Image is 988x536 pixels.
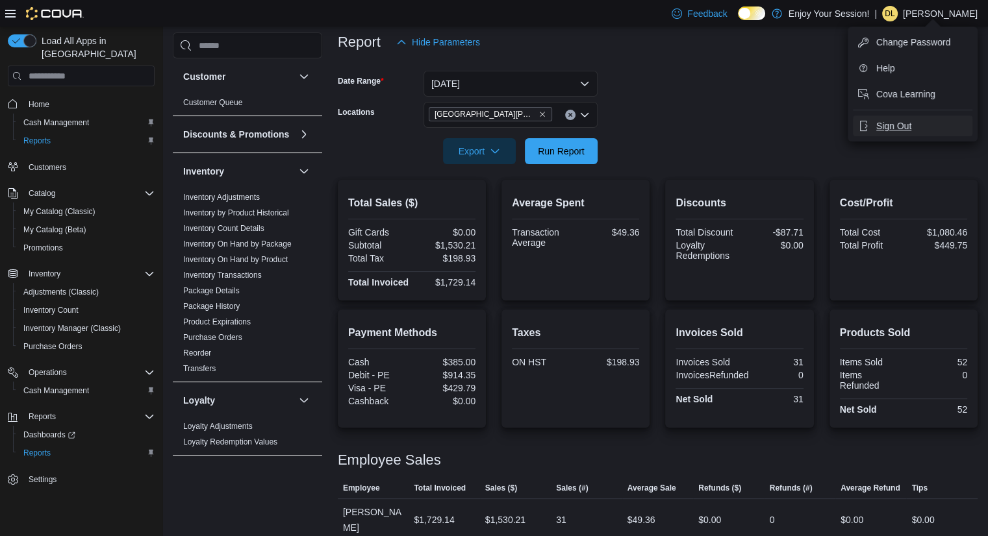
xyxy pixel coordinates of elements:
strong: Net Sold [840,404,877,415]
button: Home [3,94,160,113]
div: Customer [173,95,322,116]
span: Tips [911,483,927,493]
a: Reports [18,133,56,149]
a: Feedback [666,1,732,27]
span: Product Expirations [183,317,251,327]
span: Inventory Transactions [183,270,262,280]
span: Total Invoiced [414,483,466,493]
div: $1,530.21 [485,512,526,528]
a: Inventory Count Details [183,224,264,233]
span: Dashboards [18,427,155,443]
h3: Report [338,34,381,50]
strong: Total Invoiced [348,277,409,287]
span: Inventory Count [18,302,155,318]
button: Customer [183,70,294,83]
span: Catalog [23,186,155,201]
span: Reports [23,448,51,458]
div: Loyalty Redemptions [676,240,737,261]
span: Reports [18,445,155,461]
span: Sign Out [876,119,911,132]
label: Locations [338,107,375,117]
a: Adjustments (Classic) [18,284,104,300]
span: Promotions [23,243,63,253]
button: Reports [3,408,160,426]
span: Purchase Orders [23,341,82,352]
div: Invoices Sold [676,357,737,367]
span: Customers [23,159,155,175]
a: Dashboards [18,427,81,443]
div: 0 [754,370,804,380]
button: [DATE] [424,71,598,97]
a: Reorder [183,348,211,358]
button: Inventory Count [13,301,160,319]
span: Inventory Count [23,305,79,315]
span: Inventory Manager (Classic) [23,323,121,334]
div: Inventory [173,189,322,382]
h2: Cost/Profit [840,195,967,211]
span: Help [876,62,895,75]
span: Purchase Orders [183,332,242,343]
div: 31 [742,357,804,367]
button: Cash Management [13,382,160,400]
span: My Catalog (Beta) [18,222,155,238]
a: Transfers [183,364,216,373]
span: Cash Management [23,117,89,128]
a: Promotions [18,240,68,256]
span: [GEOGRAPHIC_DATA][PERSON_NAME] [435,108,536,121]
div: $49.36 [578,227,639,238]
span: Loyalty Adjustments [183,421,253,432]
div: Total Profit [840,240,901,250]
div: $385.00 [414,357,475,367]
a: Inventory Transactions [183,271,262,280]
span: Refunds ($) [698,483,741,493]
h3: Customer [183,70,225,83]
button: Operations [23,365,72,380]
h2: Total Sales ($) [348,195,475,211]
div: ON HST [512,357,573,367]
h2: Average Spent [512,195,639,211]
span: Operations [29,367,67,378]
div: 31 [742,394,804,404]
div: Cashback [348,396,409,406]
div: Total Tax [348,253,409,263]
a: Inventory by Product Historical [183,208,289,217]
span: Load All Apps in [GEOGRAPHIC_DATA] [36,34,155,60]
button: Purchase Orders [13,337,160,356]
a: Purchase Orders [183,333,242,342]
span: Customers [29,162,66,173]
div: $0.00 [698,512,721,528]
span: Change Password [876,36,950,49]
span: Inventory On Hand by Product [183,254,288,265]
div: $0.00 [742,240,804,250]
h2: Products Sold [840,325,967,341]
input: Dark Mode [738,6,765,20]
span: Promotions [18,240,155,256]
span: DL [885,6,894,21]
button: Promotions [13,239,160,257]
a: My Catalog (Classic) [18,204,101,219]
div: 52 [906,357,967,367]
div: $449.75 [906,240,967,250]
strong: Net Sold [676,394,713,404]
span: Package Details [183,286,240,296]
div: Cash [348,357,409,367]
span: Settings [29,474,57,485]
span: Average Refund [841,483,900,493]
span: Inventory [23,266,155,282]
div: $0.00 [841,512,863,528]
div: $0.00 [911,512,934,528]
a: Inventory On Hand by Package [183,239,292,249]
button: Loyalty [296,393,312,408]
a: Inventory Adjustments [183,193,260,202]
span: Inventory Adjustments [183,192,260,202]
button: Catalog [23,186,60,201]
span: Refunds (#) [770,483,813,493]
button: My Catalog (Classic) [13,202,160,221]
button: Reports [23,409,61,424]
button: Help [853,58,972,79]
span: Dashboards [23,430,75,440]
h2: Payment Methods [348,325,475,341]
span: Adjustments (Classic) [23,287,99,297]
span: Cash Management [23,385,89,396]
